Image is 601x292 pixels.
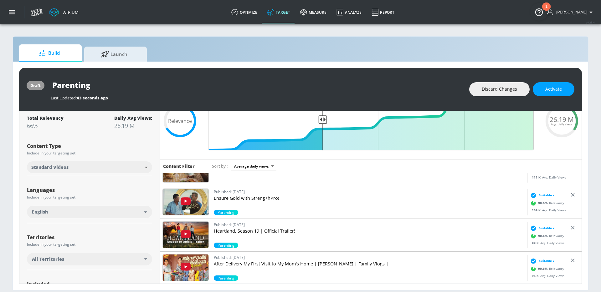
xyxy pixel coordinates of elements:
span: Parenting [214,275,238,281]
img: 2XaGxcMQsng [163,156,208,182]
div: Relevancy [529,198,564,208]
p: Published: [DATE] [214,221,525,228]
span: 43 seconds ago [77,95,108,101]
div: Total Relevancy [27,115,64,121]
span: Suitable › [539,259,554,263]
span: login as: casey.cohen@zefr.com [554,10,587,14]
a: measure [295,1,331,23]
p: Ensure Gold with Streng+hPro! [214,195,525,201]
div: Territories [27,235,152,240]
span: v 4.25.4 [586,21,595,24]
div: Include in your targeting set [27,243,152,246]
span: Suitable › [539,193,554,198]
img: mW7oSANDOYo [163,189,208,215]
span: 90.6 % [538,201,549,205]
a: Published: [DATE]Ensure Gold with Streng+hPro! [214,189,525,210]
span: Standard Videos [31,164,69,170]
div: Suitable › [529,192,554,198]
div: Relevancy [529,165,564,175]
div: Content Type [27,143,152,149]
img: 0auO9Kf8i0o [163,254,208,281]
div: All Territories [27,253,152,265]
span: 109 K [532,208,542,212]
span: 93 K [532,273,540,278]
p: Heartland, Season 19 | Official Trailer! [214,228,525,234]
span: Launch [90,47,138,62]
span: 99 K [532,240,540,245]
span: Activate [545,85,562,93]
a: Report [367,1,399,23]
h6: Content Filter [163,163,195,169]
div: Relevancy [529,264,564,273]
div: 1 [545,7,547,15]
div: Avg. Daily Views [529,208,566,212]
span: 111 K [532,175,542,179]
div: Atrium [61,9,79,15]
a: Target [262,1,295,23]
span: Build [25,46,73,61]
div: Languages [27,188,152,193]
div: Include in your targeting set [27,195,152,199]
div: 90.6% [214,243,238,248]
div: Included [27,282,143,287]
div: 66% [27,122,64,129]
a: Atrium [49,8,79,17]
p: After Delivery My First Visit to My Mom's Home | [PERSON_NAME] | Family Vlogs | [214,261,525,267]
span: Sort by [212,163,228,169]
div: Average daily views [231,162,276,170]
a: Published: [DATE]After Delivery My First Visit to My Mom's Home | [PERSON_NAME] | Family Vlogs | [214,254,525,275]
a: Published: [DATE]Heartland, Season 19 | Official Trailer! [214,221,525,243]
span: Discard Changes [482,85,517,93]
span: Avg. Daily Views [551,123,573,126]
span: Suitable › [539,226,554,230]
button: Open Resource Center, 1 new notification [530,3,548,21]
div: Avg. Daily Views [529,240,564,245]
div: Suitable › [529,258,554,264]
button: Discard Changes [469,82,530,96]
div: draft [30,83,41,88]
span: All Territories [32,256,64,262]
div: Avg. Daily Views [529,175,566,179]
div: Suitable › [529,225,554,231]
div: 26.19 M [114,122,152,129]
div: 90.6% [214,210,238,215]
span: Parenting [214,210,238,215]
button: Activate [533,82,574,96]
span: English [32,209,48,215]
div: 90.6% [214,275,238,281]
a: optimize [226,1,262,23]
input: Final Threshold [205,92,537,150]
span: Relevance [168,118,192,123]
img: gpkrzZYdkcw [163,222,208,248]
span: Parenting [214,243,238,248]
span: 26.19 M [550,116,574,123]
span: 90.6 % [538,234,549,238]
div: English [27,206,152,218]
div: Relevancy [529,231,564,240]
p: Published: [DATE] [214,254,525,261]
div: Daily Avg Views: [114,115,152,121]
span: 90.6 % [538,266,549,271]
div: Avg. Daily Views [529,273,564,278]
a: Analyze [331,1,367,23]
button: [PERSON_NAME] [547,8,595,16]
div: Last Updated: [51,95,463,101]
p: Published: [DATE] [214,189,525,195]
a: Published: [DATE]Dinner Table: Family Strategy Meeting (30s) [214,156,525,183]
div: Include in your targeting set [27,151,152,155]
